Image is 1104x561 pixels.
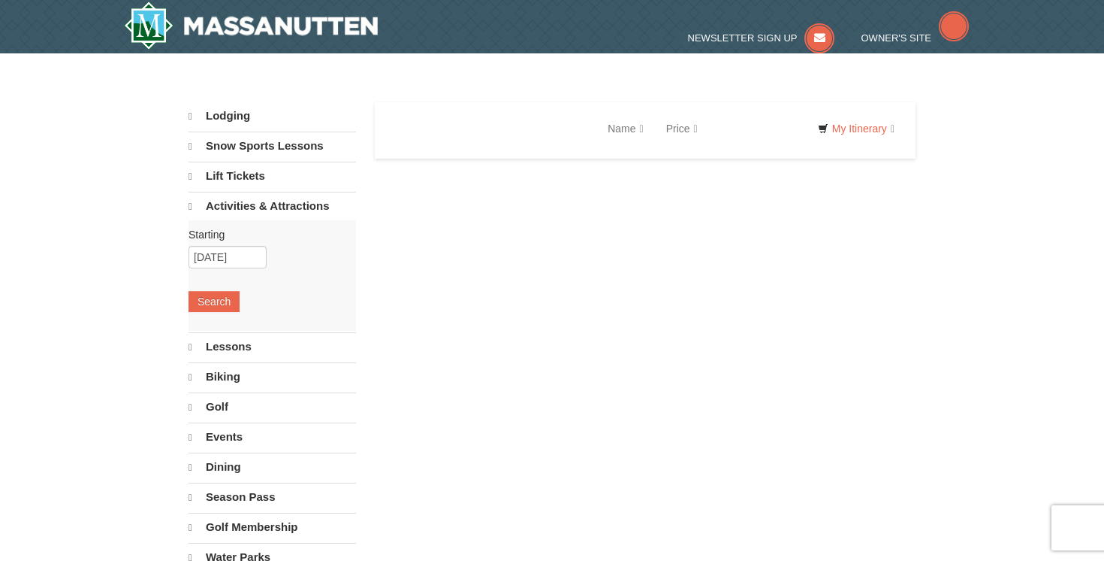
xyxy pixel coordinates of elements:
[189,227,345,242] label: Starting
[189,513,356,541] a: Golf Membership
[189,162,356,190] a: Lift Tickets
[189,102,356,130] a: Lodging
[189,393,356,421] a: Golf
[596,114,654,144] a: Name
[861,32,970,44] a: Owner's Site
[189,291,240,312] button: Search
[189,362,356,391] a: Biking
[189,332,356,361] a: Lessons
[124,2,378,50] a: Massanutten Resort
[688,32,835,44] a: Newsletter Sign Up
[808,117,904,140] a: My Itinerary
[189,453,356,481] a: Dining
[189,423,356,451] a: Events
[861,32,932,44] span: Owner's Site
[189,192,356,220] a: Activities & Attractions
[655,114,709,144] a: Price
[688,32,798,44] span: Newsletter Sign Up
[189,483,356,511] a: Season Pass
[124,2,378,50] img: Massanutten Resort Logo
[189,132,356,160] a: Snow Sports Lessons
